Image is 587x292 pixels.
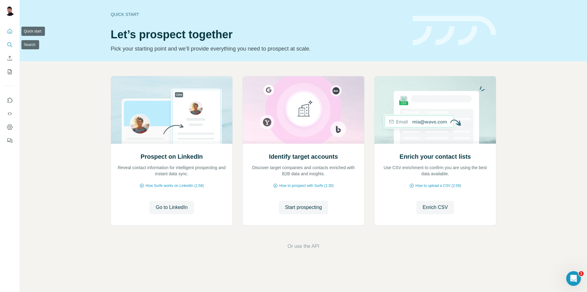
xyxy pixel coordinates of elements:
button: Enrich CSV [416,201,454,214]
button: Or use the API [287,243,319,250]
button: Go to LinkedIn [150,201,194,214]
img: Enrich your contact lists [374,76,496,144]
img: Avatar [5,6,15,16]
button: Use Surfe API [5,108,15,119]
span: 1 [579,271,584,276]
button: Start prospecting [279,201,328,214]
span: Go to LinkedIn [156,204,187,211]
div: Quick start [111,11,405,17]
button: Use Surfe on LinkedIn [5,95,15,106]
button: Feedback [5,135,15,146]
img: Prospect on LinkedIn [111,76,233,144]
span: Start prospecting [285,204,322,211]
p: Discover target companies and contacts enriched with B2B data and insights. [249,165,358,177]
button: Dashboard [5,122,15,133]
h2: Prospect on LinkedIn [141,152,203,161]
img: Identify target accounts [242,76,364,144]
p: Pick your starting point and we’ll provide everything you need to prospect at scale. [111,44,405,53]
h1: Let’s prospect together [111,28,405,41]
button: Enrich CSV [5,53,15,64]
span: How to upload a CSV (2:59) [415,183,461,188]
span: How Surfe works on LinkedIn (1:58) [146,183,204,188]
img: banner [413,16,496,46]
h2: Enrich your contact lists [400,152,471,161]
button: My lists [5,66,15,77]
p: Use CSV enrichment to confirm you are using the best data available. [381,165,490,177]
span: Enrich CSV [423,204,448,211]
span: How to prospect with Surfe (1:30) [279,183,334,188]
button: Quick start [5,26,15,37]
button: Search [5,39,15,50]
h2: Identify target accounts [269,152,338,161]
p: Reveal contact information for intelligent prospecting and instant data sync. [117,165,226,177]
iframe: Intercom live chat [566,271,581,286]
